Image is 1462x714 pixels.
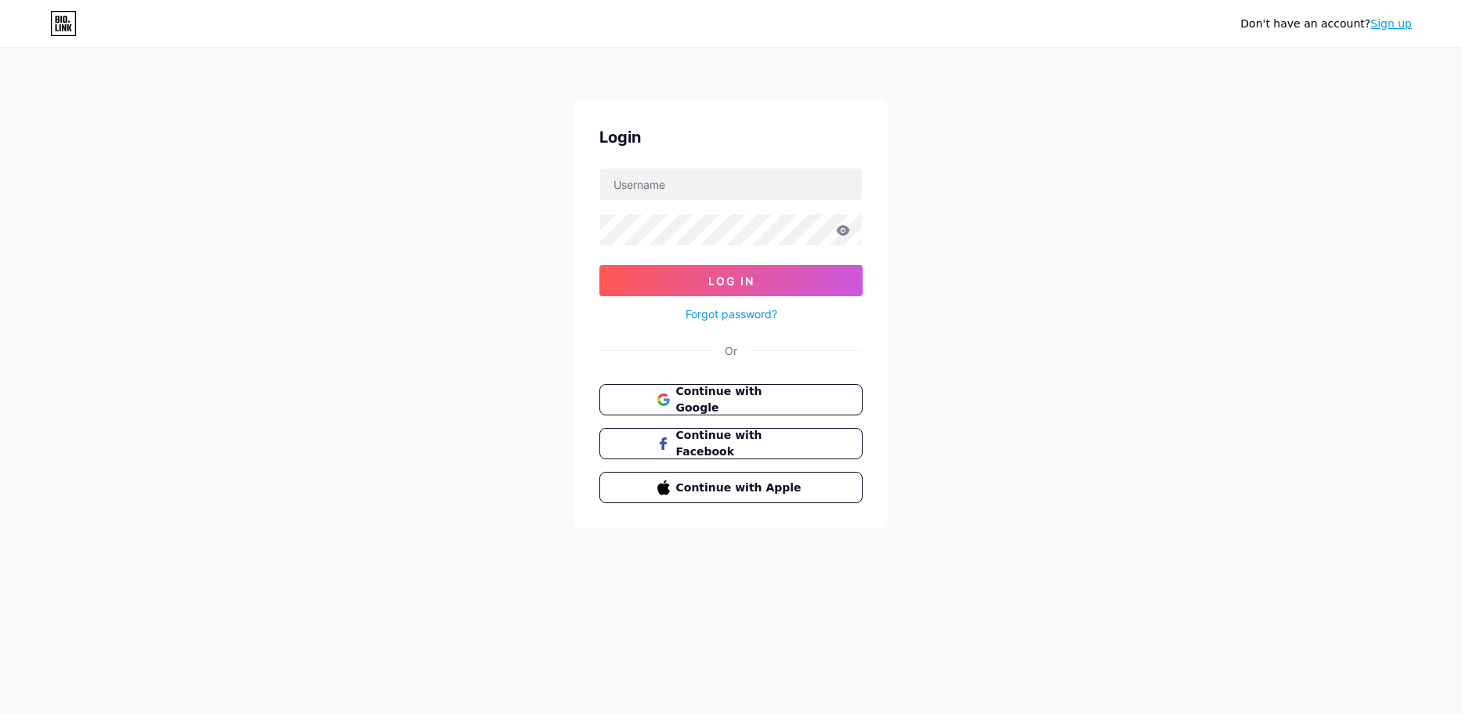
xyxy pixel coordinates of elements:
a: Sign up [1370,17,1412,30]
button: Continue with Apple [599,472,863,503]
div: Login [599,125,863,149]
a: Forgot password? [686,306,777,322]
span: Continue with Apple [676,480,805,496]
span: Continue with Facebook [676,427,805,460]
div: Or [725,343,737,359]
span: Log In [708,274,755,288]
button: Continue with Facebook [599,428,863,459]
span: Continue with Google [676,383,805,416]
div: Don't have an account? [1240,16,1412,32]
button: Log In [599,265,863,296]
button: Continue with Google [599,384,863,415]
input: Username [600,169,862,200]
